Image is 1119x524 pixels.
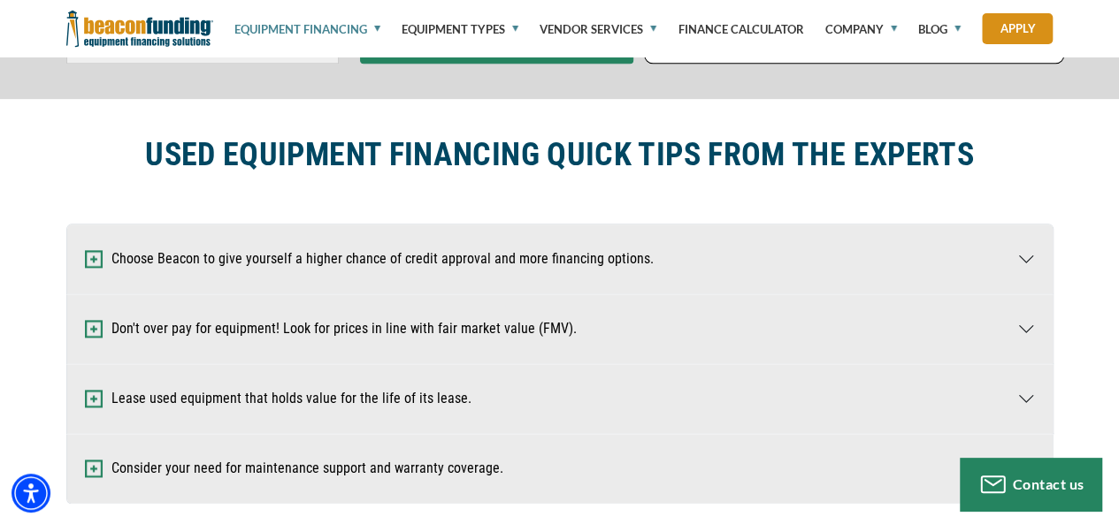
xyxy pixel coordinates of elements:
[67,364,1053,433] button: Lease used equipment that holds value for the life of its lease.
[67,294,1053,363] button: Don't over pay for equipment! Look for prices in line with fair market value (FMV).
[960,458,1101,511] button: Contact us
[982,13,1053,44] a: Apply
[67,224,1053,293] button: Choose Beacon to give yourself a higher chance of credit approval and more financing options.
[85,390,103,407] img: Expand and Collapse Icon
[85,320,103,338] img: Expand and Collapse Icon
[145,134,974,175] h2: USED EQUIPMENT FINANCING QUICK TIPS FROM THE EXPERTS
[11,474,50,513] div: Accessibility Menu
[1013,475,1085,492] span: Contact us
[67,434,1053,503] button: Consider your need for maintenance support and warranty coverage.
[85,250,103,268] img: Expand and Collapse Icon
[85,459,103,477] img: Expand and Collapse Icon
